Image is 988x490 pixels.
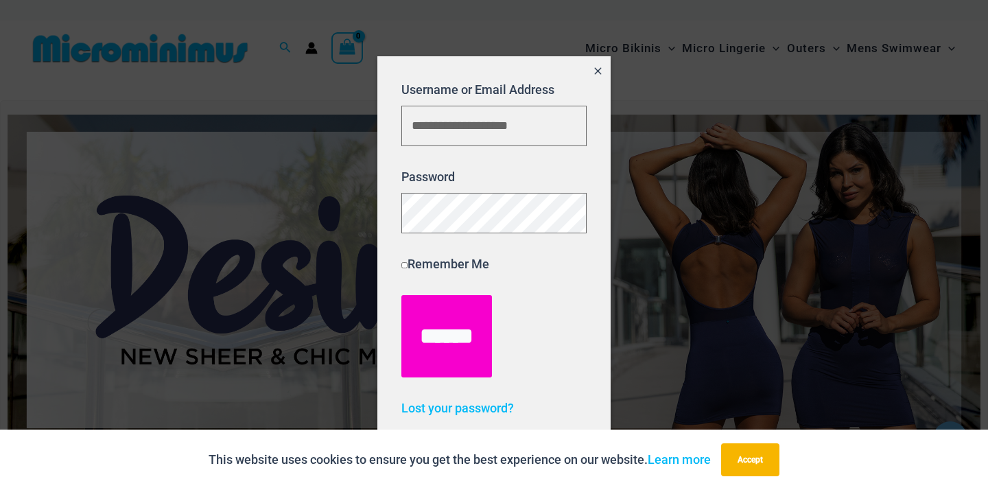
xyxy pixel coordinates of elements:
input: Remember Me [401,262,408,268]
p: This website uses cookies to ensure you get the best experience on our website. [209,450,711,470]
label: Username or Email Address [401,82,554,97]
label: Password [401,170,455,184]
a: Lost your password? [401,401,514,415]
label: Remember Me [401,257,489,271]
button: Accept [721,443,779,476]
button: Close popup [586,56,611,88]
a: Learn more [648,452,711,467]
